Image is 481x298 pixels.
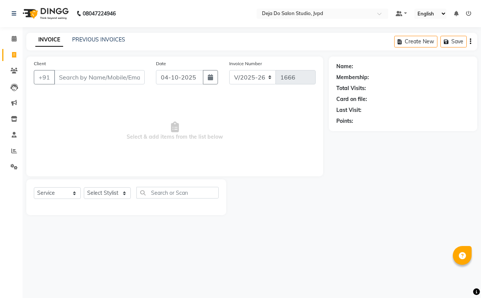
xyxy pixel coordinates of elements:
button: Create New [394,36,437,47]
a: INVOICE [35,33,63,47]
label: Client [34,60,46,67]
div: Membership: [336,73,369,81]
b: 08047224946 [83,3,116,24]
span: Select & add items from the list below [34,93,316,169]
div: Card on file: [336,95,367,103]
div: Total Visits: [336,84,366,92]
a: PREVIOUS INVOICES [72,36,125,43]
label: Invoice Number [229,60,262,67]
input: Search by Name/Mobile/Email/Code [54,70,145,84]
iframe: chat widget [449,268,473,290]
div: Last Visit: [336,106,362,114]
img: logo [19,3,71,24]
input: Search or Scan [136,187,219,199]
button: +91 [34,70,55,84]
div: Points: [336,117,353,125]
label: Date [156,60,166,67]
div: Name: [336,63,353,70]
button: Save [440,36,467,47]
